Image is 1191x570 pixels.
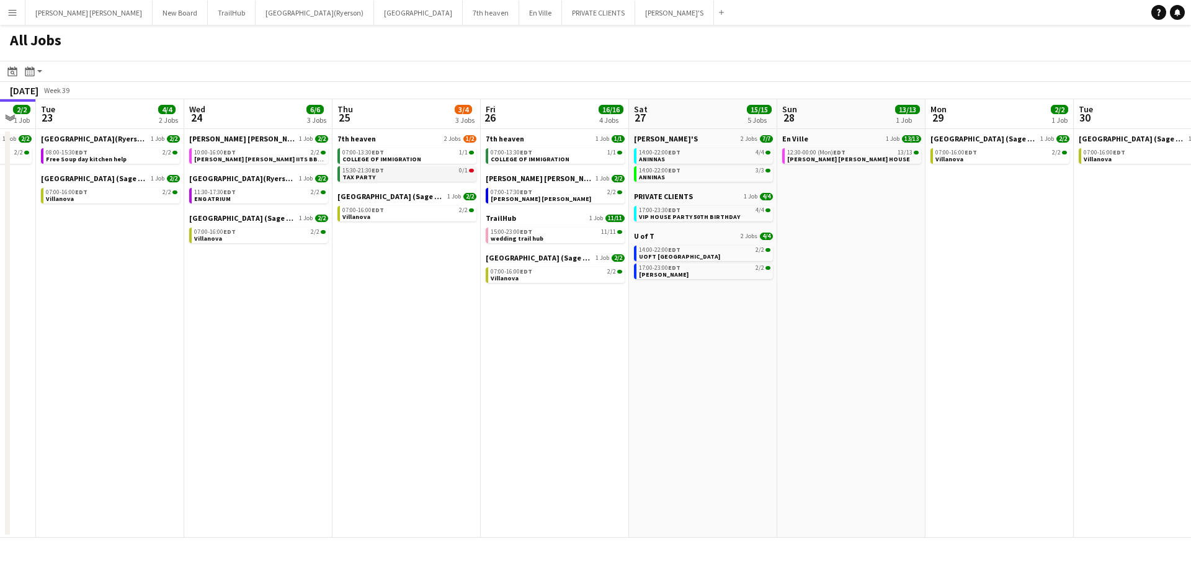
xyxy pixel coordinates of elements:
[607,189,616,195] span: 2/2
[10,84,38,97] div: [DATE]
[337,134,476,192] div: 7th heaven2 Jobs1/207:00-13:30EDT1/1COLLEGE OF IMMIGRATION15:30-21:30EDT0/1TAX PARTY
[167,135,180,143] span: 2/2
[1040,135,1054,143] span: 1 Job
[484,110,496,125] span: 26
[46,148,177,163] a: 08:00-15:30EDT2/2Free Soup day kitchen help
[342,167,384,174] span: 15:30-21:30
[208,1,256,25] button: TrailHub
[486,134,625,143] a: 7th heaven1 Job1/1
[520,267,532,275] span: EDT
[639,252,720,261] span: UOFT SCARBOROUGH
[935,149,977,156] span: 07:00-16:00
[459,167,468,174] span: 0/1
[930,134,1069,166] div: [GEOGRAPHIC_DATA] (Sage Dining)1 Job2/207:00-16:00EDT2/2Villanova
[787,155,910,163] span: MILLER LASH HOUSE
[902,135,921,143] span: 13/13
[930,134,1069,143] a: [GEOGRAPHIC_DATA] (Sage Dining)1 Job2/2
[935,155,963,163] span: Villanova
[668,166,680,174] span: EDT
[595,175,609,182] span: 1 Job
[459,207,468,213] span: 2/2
[491,155,569,163] span: COLLEGE OF IMMIGRATION
[639,270,689,278] span: UOFT BARTENDERS
[187,110,205,125] span: 24
[342,149,384,156] span: 07:00-13:30
[605,215,625,222] span: 11/11
[46,195,74,203] span: Villanova
[336,110,353,125] span: 25
[372,148,384,156] span: EDT
[486,134,625,174] div: 7th heaven1 Job1/107:00-13:30EDT1/1COLLEGE OF IMMIGRATION
[491,149,532,156] span: 07:00-13:30
[189,104,205,115] span: Wed
[780,110,797,125] span: 28
[639,173,665,181] span: ANNINAS
[342,206,474,220] a: 07:00-16:00EDT2/2Villanova
[153,1,208,25] button: New Board
[1052,149,1061,156] span: 2/2
[223,188,236,196] span: EDT
[486,213,625,253] div: TrailHub1 Job11/1115:00-23:00EDT11/11wedding trail hub
[194,229,236,235] span: 07:00-16:00
[520,228,532,236] span: EDT
[765,266,770,270] span: 2/2
[342,148,474,163] a: 07:00-13:30EDT1/1COLLEGE OF IMMIGRATION
[486,213,516,223] span: TrailHub
[595,135,609,143] span: 1 Job
[639,206,770,220] a: 17:00-23:30EDT4/4VIP HOUSE PARTY 50TH BIRTHDAY
[765,169,770,172] span: 3/3
[41,134,180,143] a: [GEOGRAPHIC_DATA](Ryerson)1 Job2/2
[1056,135,1069,143] span: 2/2
[189,174,328,213] div: [GEOGRAPHIC_DATA](Ryerson)1 Job2/211:30-17:30EDT2/2ENG ATRIUM
[635,1,714,25] button: [PERSON_NAME]'S
[607,269,616,275] span: 2/2
[612,254,625,262] span: 2/2
[599,115,623,125] div: 4 Jobs
[486,174,625,183] a: [PERSON_NAME] [PERSON_NAME]1 Job2/2
[337,192,445,201] span: Villanova College (Sage Dining)
[46,155,127,163] span: Free Soup day kitchen help
[1084,149,1125,156] span: 07:00-16:00
[744,193,757,200] span: 1 Job
[342,213,370,221] span: Villanova
[634,192,773,201] a: PRIVATE CLIENTS1 Job4/4
[463,193,476,200] span: 2/2
[782,134,921,143] a: En Ville1 Job13/13
[787,148,919,163] a: 12:30-00:00 (Mon)EDT13/13[PERSON_NAME] [PERSON_NAME] HOUSE
[756,167,764,174] span: 3/3
[315,175,328,182] span: 2/2
[486,104,496,115] span: Fri
[486,174,625,213] div: [PERSON_NAME] [PERSON_NAME]1 Job2/207:00-17:30EDT2/2[PERSON_NAME] [PERSON_NAME]
[741,135,757,143] span: 2 Jobs
[765,248,770,252] span: 2/2
[342,173,375,181] span: TAX PARTY
[315,215,328,222] span: 2/2
[41,104,55,115] span: Tue
[311,189,319,195] span: 2/2
[46,149,87,156] span: 08:00-15:30
[189,174,297,183] span: Toronto Metropolitan University(Ryerson)
[634,231,773,282] div: U of T2 Jobs4/414:00-22:00EDT2/2UOFT [GEOGRAPHIC_DATA]17:00-23:00EDT2/2[PERSON_NAME]
[612,135,625,143] span: 1/1
[782,104,797,115] span: Sun
[634,231,654,241] span: U of T
[311,229,319,235] span: 2/2
[639,148,770,163] a: 14:00-22:00EDT4/4ANINNAS
[486,253,593,262] span: Villanova College (Sage Dining)
[562,1,635,25] button: PRIVATE CLIENTS
[315,135,328,143] span: 2/2
[469,151,474,154] span: 1/1
[163,149,171,156] span: 2/2
[41,174,180,206] div: [GEOGRAPHIC_DATA] (Sage Dining)1 Job2/207:00-16:00EDT2/2Villanova
[342,166,474,180] a: 15:30-21:30EDT0/1TAX PARTY
[455,115,475,125] div: 3 Jobs
[639,213,740,221] span: VIP HOUSE PARTY 50TH BIRTHDAY
[668,206,680,214] span: EDT
[617,190,622,194] span: 2/2
[491,148,622,163] a: 07:00-13:30EDT1/1COLLEGE OF IMMIGRATION
[747,115,771,125] div: 5 Jobs
[634,134,698,143] span: ANNINA'S
[898,149,912,156] span: 13/13
[741,233,757,240] span: 2 Jobs
[256,1,374,25] button: [GEOGRAPHIC_DATA](Ryerson)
